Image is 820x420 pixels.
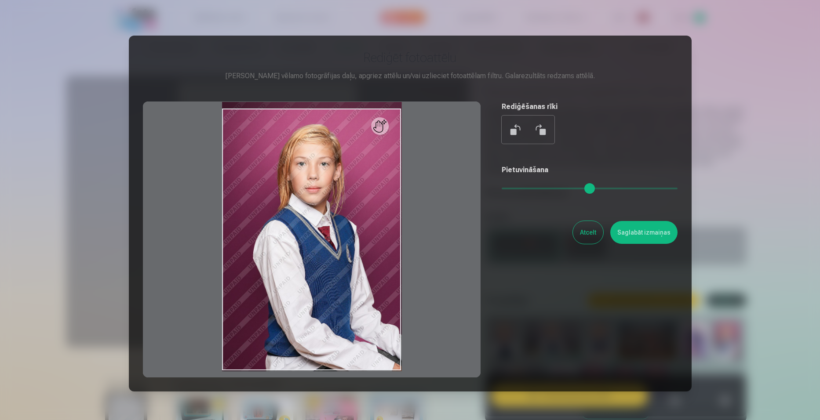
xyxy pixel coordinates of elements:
div: [PERSON_NAME] vēlamo fotogrāfijas daļu, apgriez attēlu un/vai uzlieciet fotoattēlam filtru. Galar... [143,71,678,81]
h5: Rediģēšanas rīki [502,101,678,112]
button: Atcelt [573,221,603,244]
button: Saglabāt izmaiņas [610,221,678,244]
h3: Rediģēt fotoattēlu [143,50,678,65]
h5: Pietuvināšana [502,165,678,175]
